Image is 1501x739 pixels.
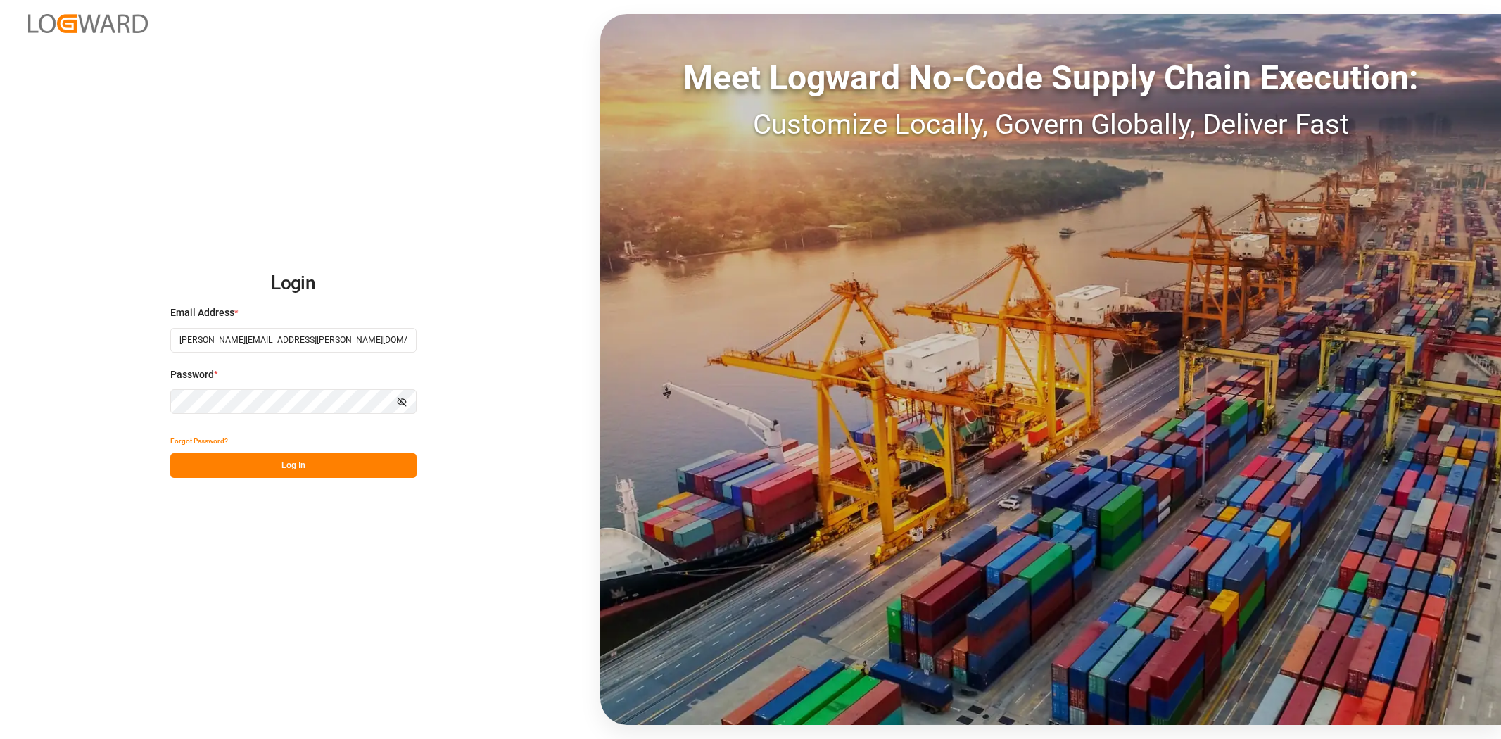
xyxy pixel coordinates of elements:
[170,367,214,382] span: Password
[170,453,417,478] button: Log In
[170,261,417,306] h2: Login
[28,14,148,33] img: Logward_new_orange.png
[170,305,234,320] span: Email Address
[600,103,1501,146] div: Customize Locally, Govern Globally, Deliver Fast
[600,53,1501,103] div: Meet Logward No-Code Supply Chain Execution:
[170,429,228,453] button: Forgot Password?
[170,328,417,353] input: Enter your email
